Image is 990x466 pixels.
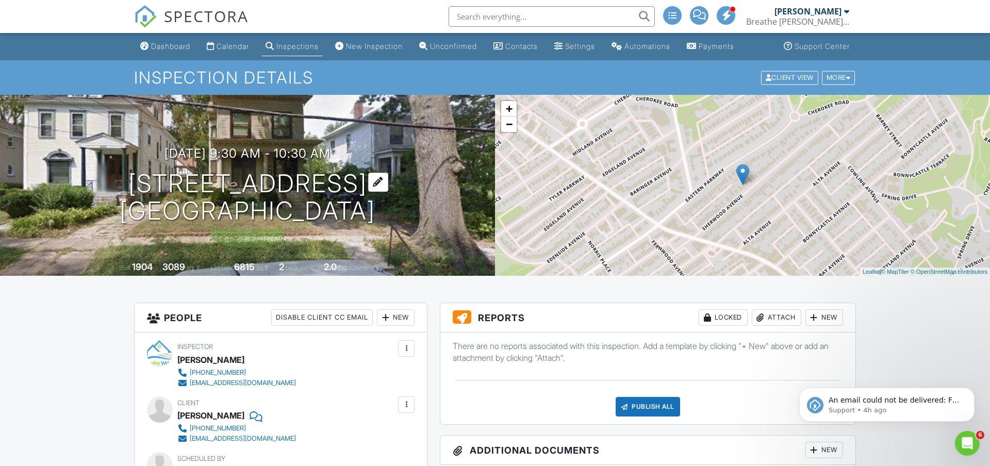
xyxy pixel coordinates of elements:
[177,343,213,351] span: Inspector
[135,303,427,332] h3: People
[784,366,990,438] iframe: Intercom notifications message
[761,71,818,85] div: Client View
[338,264,368,272] span: bathrooms
[752,309,801,326] div: Attach
[276,42,319,51] div: Inspections
[134,69,856,87] h1: Inspection Details
[683,37,738,56] a: Payments
[430,42,477,51] div: Unconfirmed
[976,431,984,439] span: 6
[177,352,244,368] div: [PERSON_NAME]
[177,434,296,444] a: [EMAIL_ADDRESS][DOMAIN_NAME]
[256,264,269,272] span: sq.ft.
[863,269,880,275] a: Leaflet
[805,442,843,458] div: New
[415,37,481,56] a: Unconfirmed
[211,264,233,272] span: Lot Size
[795,42,850,51] div: Support Center
[177,408,244,423] div: [PERSON_NAME]
[699,309,748,326] div: Locked
[120,170,375,225] h1: [STREET_ADDRESS] [GEOGRAPHIC_DATA]
[805,309,843,326] div: New
[624,42,670,51] div: Automations
[177,368,296,378] a: [PHONE_NUMBER]
[607,37,674,56] a: Automations (Advanced)
[177,455,225,462] span: Scheduled By
[190,435,296,443] div: [EMAIL_ADDRESS][DOMAIN_NAME]
[440,436,855,465] h3: Additional Documents
[760,73,821,81] a: Client View
[377,309,415,326] div: New
[774,6,841,16] div: [PERSON_NAME]
[234,261,255,272] div: 6815
[565,42,595,51] div: Settings
[151,42,190,51] div: Dashboard
[550,37,599,56] a: Settings
[489,37,542,56] a: Contacts
[162,261,185,272] div: 3089
[449,6,655,27] input: Search everything...
[331,37,407,56] a: New Inspection
[453,340,843,363] p: There are no reports associated with this inspection. Add a template by clicking "+ New" above or...
[190,424,246,432] div: [PHONE_NUMBER]
[324,261,337,272] div: 2.0
[505,42,538,51] div: Contacts
[177,423,296,434] a: [PHONE_NUMBER]
[955,431,980,456] iframe: Intercom live chat
[190,369,246,377] div: [PHONE_NUMBER]
[164,5,249,27] span: SPECTORA
[134,14,249,36] a: SPECTORA
[822,71,855,85] div: More
[501,101,517,116] a: Zoom in
[190,379,296,387] div: [EMAIL_ADDRESS][DOMAIN_NAME]
[134,5,157,28] img: The Best Home Inspection Software - Spectora
[911,269,987,275] a: © OpenStreetMap contributors
[119,264,130,272] span: Built
[261,37,323,56] a: Inspections
[217,42,249,51] div: Calendar
[136,37,194,56] a: Dashboard
[203,37,253,56] a: Calendar
[616,397,680,417] div: Publish All
[881,269,909,275] a: © MapTiler
[187,264,201,272] span: sq. ft.
[860,268,990,276] div: |
[132,261,153,272] div: 1904
[177,399,200,407] span: Client
[699,42,734,51] div: Payments
[271,309,373,326] div: Disable Client CC Email
[746,16,849,27] div: Breathe Wright Radon
[440,303,855,332] h3: Reports
[780,37,854,56] a: Support Center
[346,42,403,51] div: New Inspection
[501,116,517,132] a: Zoom out
[286,264,314,272] span: bedrooms
[279,261,284,272] div: 2
[164,146,331,160] h3: [DATE] 9:30 am - 10:30 am
[177,378,296,388] a: [EMAIL_ADDRESS][DOMAIN_NAME]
